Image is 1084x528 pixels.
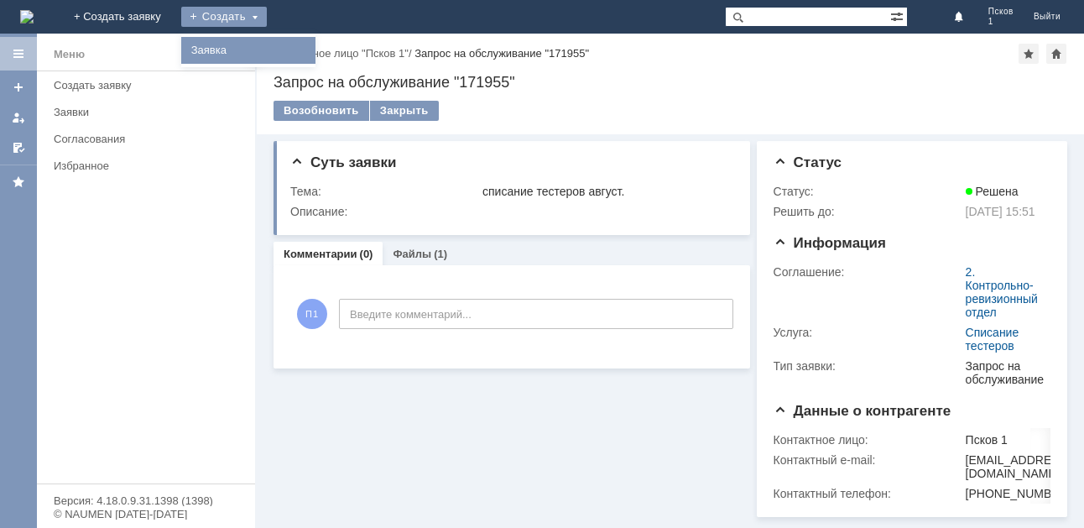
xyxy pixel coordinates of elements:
div: Версия: 4.18.0.9.31.1398 (1398) [54,495,238,506]
div: [PHONE_NUMBER] [966,487,1071,500]
div: [EMAIL_ADDRESS][DOMAIN_NAME] [966,453,1071,480]
div: Избранное [54,159,227,172]
span: Расширенный поиск [890,8,907,24]
a: Мои заявки [5,104,32,131]
span: Статус [774,154,842,170]
span: Решена [966,185,1019,198]
a: Списание тестеров [966,326,1019,353]
span: Информация [774,235,886,251]
a: Заявки [47,99,252,125]
span: Суть заявки [290,154,396,170]
div: Тип заявки: [774,359,962,373]
a: Мои согласования [5,134,32,161]
div: / [274,47,414,60]
div: списание тестеров август. [482,185,728,198]
div: Добавить в избранное [1019,44,1039,64]
div: Запрос на обслуживание "171955" [414,47,589,60]
div: Создать заявку [54,79,245,91]
img: logo [20,10,34,24]
div: © NAUMEN [DATE]-[DATE] [54,509,238,520]
span: Псков [988,7,1014,17]
a: Создать заявку [5,74,32,101]
div: Решить до: [774,205,962,218]
div: (1) [434,248,447,260]
div: Контактное лицо: [774,433,962,447]
div: Заявки [54,106,245,118]
a: 2. Контрольно-ревизионный отдел [966,265,1038,319]
span: Данные о контрагенте [774,403,951,419]
div: Согласования [54,133,245,145]
span: П1 [297,299,327,329]
div: Контактный телефон: [774,487,962,500]
div: Услуга: [774,326,962,339]
div: Описание: [290,205,732,218]
div: Статус: [774,185,962,198]
div: Создать [181,7,267,27]
span: [DATE] 15:51 [966,205,1035,218]
a: Контактное лицо "Псков 1" [274,47,409,60]
div: (0) [360,248,373,260]
a: Согласования [47,126,252,152]
a: Комментарии [284,248,357,260]
div: Сделать домашней страницей [1046,44,1066,64]
a: Заявка [185,40,312,60]
a: Перейти на домашнюю страницу [20,10,34,24]
div: Контактный e-mail: [774,453,962,467]
div: Тема: [290,185,479,198]
a: Создать заявку [47,72,252,98]
div: Меню [54,44,85,65]
div: Запрос на обслуживание [966,359,1045,386]
a: Файлы [393,248,431,260]
span: 1 [988,17,1014,27]
div: Запрос на обслуживание "171955" [274,74,1067,91]
div: Соглашение: [774,265,962,279]
div: Псков 1 [966,433,1071,447]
